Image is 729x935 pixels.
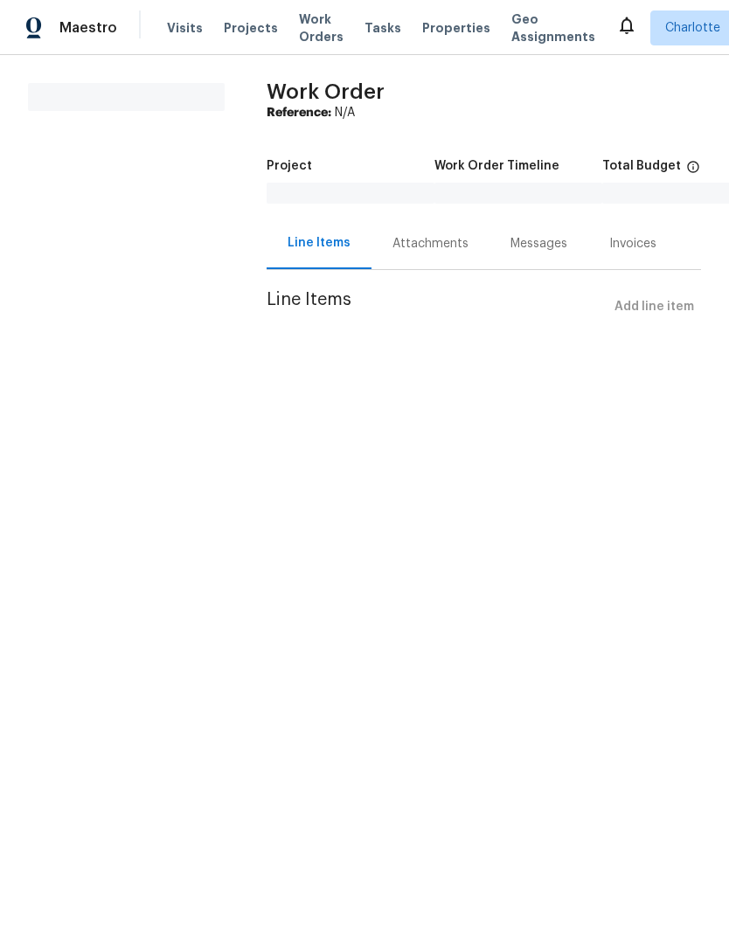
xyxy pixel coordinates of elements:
b: Reference: [267,107,331,119]
span: Work Orders [299,10,344,45]
span: Charlotte [665,19,720,37]
h5: Work Order Timeline [434,160,559,172]
span: Projects [224,19,278,37]
span: Tasks [364,22,401,34]
div: Invoices [609,235,656,253]
span: Geo Assignments [511,10,595,45]
span: Visits [167,19,203,37]
span: Work Order [267,81,385,102]
div: N/A [267,104,701,121]
span: Properties [422,19,490,37]
h5: Total Budget [602,160,681,172]
div: Attachments [392,235,469,253]
span: Maestro [59,19,117,37]
div: Line Items [288,234,351,252]
div: Messages [510,235,567,253]
span: The total cost of line items that have been proposed by Opendoor. This sum includes line items th... [686,160,700,183]
h5: Project [267,160,312,172]
span: Line Items [267,291,607,323]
